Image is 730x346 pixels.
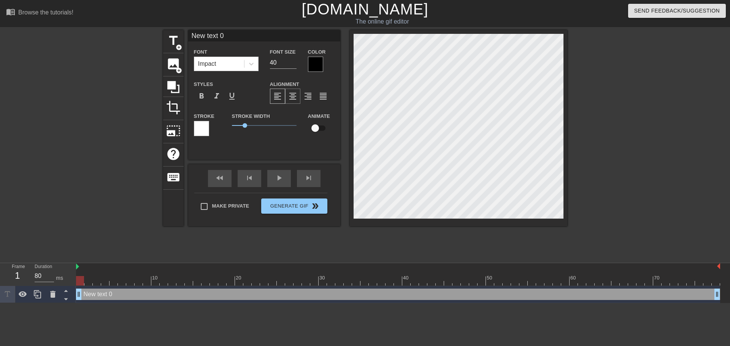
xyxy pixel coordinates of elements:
span: crop [166,100,181,115]
label: Font [194,48,207,56]
label: Stroke [194,113,214,120]
label: Font Size [270,48,296,56]
span: add_circle [176,67,182,74]
label: Styles [194,81,213,88]
img: bound-end.png [717,263,720,269]
div: Impact [198,59,216,68]
span: help [166,147,181,161]
div: Frame [6,263,29,285]
span: format_underline [227,92,236,101]
span: drag_handle [75,290,83,298]
span: format_italic [212,92,221,101]
div: 70 [654,274,661,282]
span: keyboard [166,170,181,184]
a: [DOMAIN_NAME] [302,1,428,17]
label: Alignment [270,81,299,88]
span: format_align_left [273,92,282,101]
label: Color [308,48,326,56]
span: fast_rewind [215,173,224,183]
button: Generate Gif [261,198,327,214]
span: add_circle [176,44,182,51]
div: 60 [570,274,577,282]
span: Send Feedback/Suggestion [634,6,720,16]
div: 10 [152,274,159,282]
a: Browse the tutorials! [6,7,73,19]
span: format_align_justify [319,92,328,101]
div: 1 [12,269,23,283]
span: image [166,57,181,71]
span: play_arrow [275,173,284,183]
label: Animate [308,113,330,120]
div: 30 [319,274,326,282]
span: Make Private [212,202,249,210]
div: 20 [236,274,243,282]
span: photo_size_select_large [166,124,181,138]
span: drag_handle [713,290,721,298]
span: double_arrow [311,202,320,211]
span: menu_book [6,7,15,16]
span: format_align_right [303,92,313,101]
label: Duration [35,265,52,269]
div: 40 [403,274,410,282]
span: Generate Gif [264,202,324,211]
label: Stroke Width [232,113,270,120]
span: format_bold [197,92,206,101]
div: Browse the tutorials! [18,9,73,16]
div: ms [56,274,63,282]
span: skip_next [304,173,313,183]
div: The online gif editor [247,17,517,26]
span: format_align_center [288,92,297,101]
span: skip_previous [245,173,254,183]
div: 50 [487,274,494,282]
span: title [166,33,181,48]
button: Send Feedback/Suggestion [628,4,726,18]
